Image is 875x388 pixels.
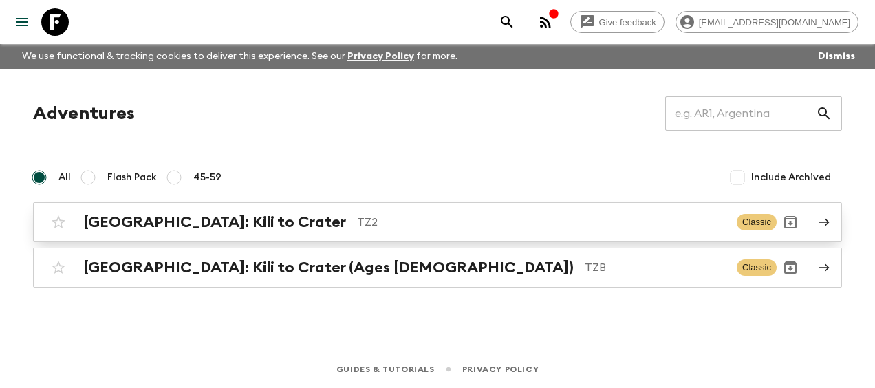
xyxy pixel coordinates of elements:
h1: Adventures [33,100,135,127]
button: menu [8,8,36,36]
span: Give feedback [592,17,664,28]
button: Archive [777,208,804,236]
p: TZ2 [357,214,726,230]
button: Archive [777,254,804,281]
button: Dismiss [814,47,858,66]
a: Privacy Policy [462,362,539,377]
h2: [GEOGRAPHIC_DATA]: Kili to Crater [83,213,346,231]
span: Flash Pack [107,171,157,184]
span: All [58,171,71,184]
span: 45-59 [193,171,222,184]
a: Guides & Tutorials [336,362,435,377]
span: Include Archived [751,171,831,184]
div: [EMAIL_ADDRESS][DOMAIN_NAME] [676,11,858,33]
span: [EMAIL_ADDRESS][DOMAIN_NAME] [691,17,858,28]
p: TZB [585,259,726,276]
h2: [GEOGRAPHIC_DATA]: Kili to Crater (Ages [DEMOGRAPHIC_DATA]) [83,259,574,277]
span: Classic [737,214,777,230]
a: [GEOGRAPHIC_DATA]: Kili to Crater (Ages [DEMOGRAPHIC_DATA])TZBClassicArchive [33,248,842,288]
a: Privacy Policy [347,52,414,61]
a: Give feedback [570,11,665,33]
span: Classic [737,259,777,276]
button: search adventures [493,8,521,36]
a: [GEOGRAPHIC_DATA]: Kili to CraterTZ2ClassicArchive [33,202,842,242]
p: We use functional & tracking cookies to deliver this experience. See our for more. [17,44,463,69]
input: e.g. AR1, Argentina [665,94,816,133]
